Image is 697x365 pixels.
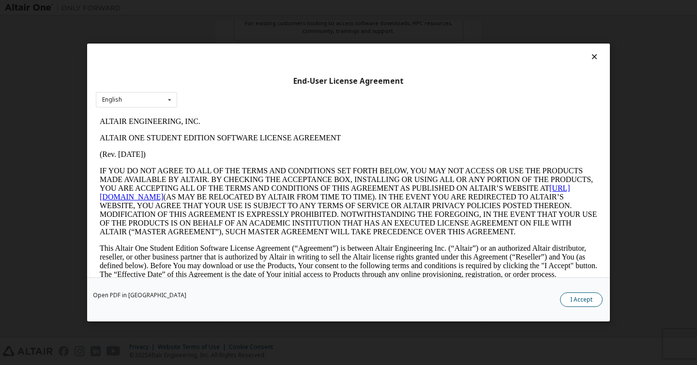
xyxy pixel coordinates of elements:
div: End-User License Agreement [96,76,601,86]
a: Open PDF in [GEOGRAPHIC_DATA] [93,292,186,298]
p: ALTAIR ONE STUDENT EDITION SOFTWARE LICENSE AGREEMENT [4,20,501,29]
a: [URL][DOMAIN_NAME] [4,71,474,88]
p: (Rev. [DATE]) [4,37,501,46]
button: I Accept [560,292,603,307]
p: ALTAIR ENGINEERING, INC. [4,4,501,13]
div: English [102,97,122,103]
p: This Altair One Student Edition Software License Agreement (“Agreement”) is between Altair Engine... [4,131,501,166]
p: IF YOU DO NOT AGREE TO ALL OF THE TERMS AND CONDITIONS SET FORTH BELOW, YOU MAY NOT ACCESS OR USE... [4,53,501,123]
